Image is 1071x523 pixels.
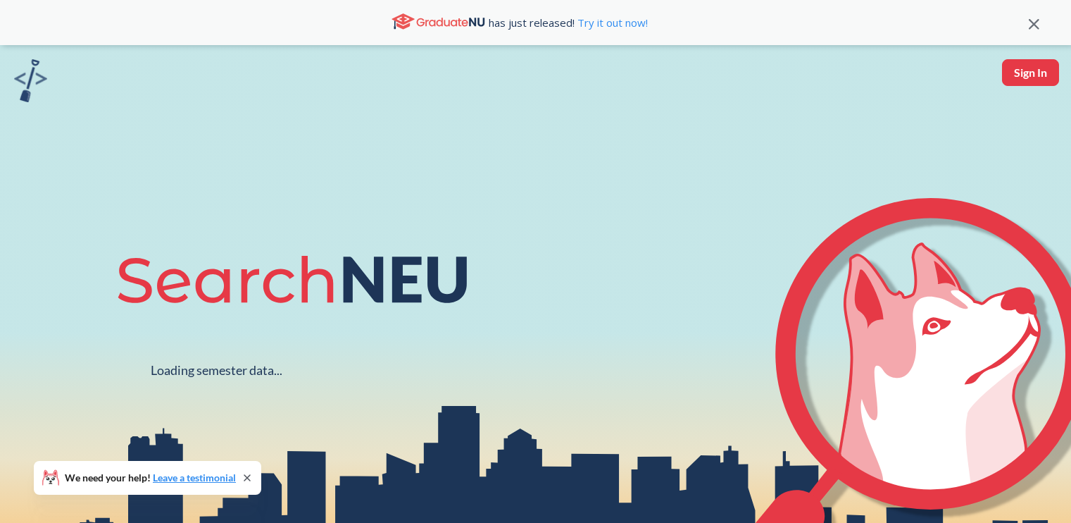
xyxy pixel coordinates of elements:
span: has just released! [489,15,648,30]
a: Try it out now! [575,16,648,30]
div: Loading semester data... [151,362,282,379]
a: Leave a testimonial [153,472,236,484]
button: Sign In [1002,59,1059,86]
span: We need your help! [65,473,236,483]
a: sandbox logo [14,59,47,106]
img: sandbox logo [14,59,47,102]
